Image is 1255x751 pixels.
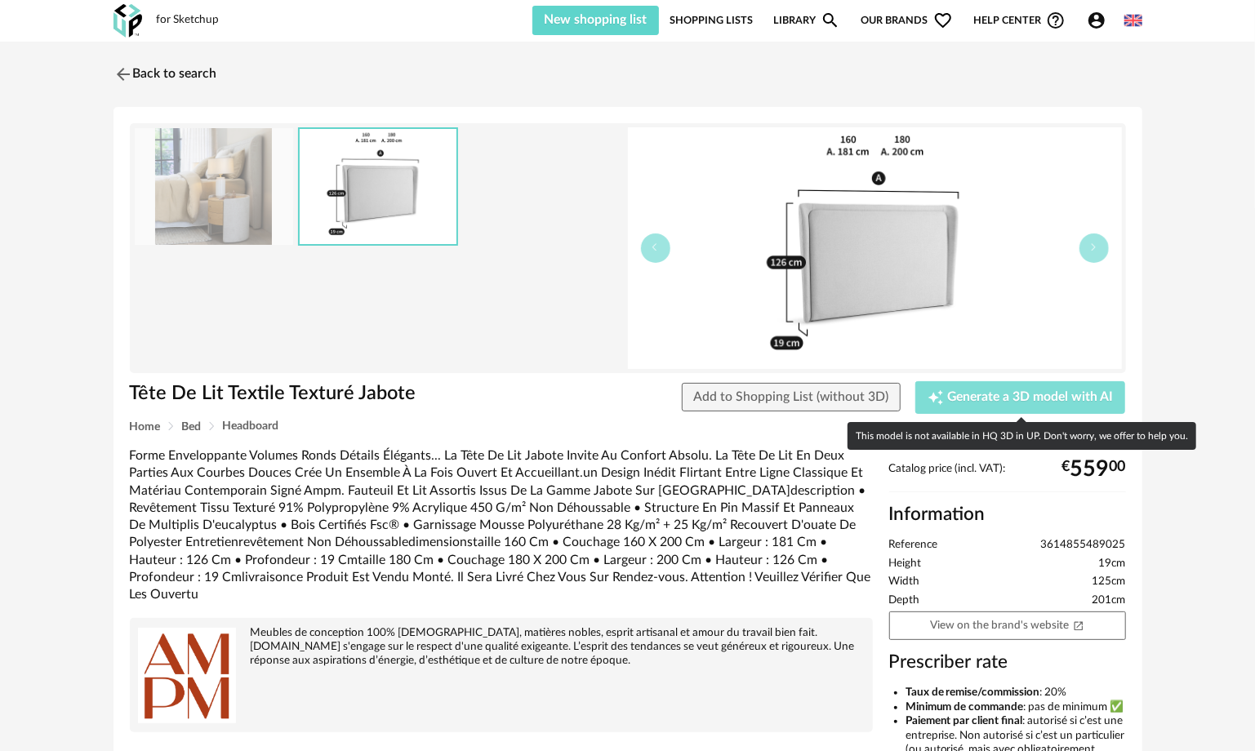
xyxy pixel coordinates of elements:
span: Help Circle Outline icon [1046,11,1066,30]
b: Paiement par client final [906,715,1023,727]
a: LibraryMagnify icon [773,6,840,35]
img: 4686bfa00582159ccfcbeddcc8595b0f.jpg [135,128,293,245]
a: Back to search [113,56,217,92]
button: New shopping list [532,6,660,35]
img: 52b48b0ea4bfbc5548a28cb786f900ef.jpg [300,129,456,244]
span: 19cm [1099,557,1126,571]
span: Bed [182,421,202,433]
span: Home [130,421,161,433]
h3: Prescriber rate [889,651,1126,674]
div: Catalog price (incl. VAT): [889,462,1126,492]
div: Forme Enveloppante Volumes Ronds Détails Élégants... La Tête De Lit Jabote Invite Au Confort Abso... [130,447,873,603]
span: Creation icon [928,389,944,406]
span: Reference [889,538,938,553]
span: Open In New icon [1073,619,1084,630]
h2: Information [889,503,1126,527]
button: Creation icon Generate a 3D model with AI [915,381,1125,414]
span: Our brands [861,6,953,35]
span: Height [889,557,922,571]
span: Generate a 3D model with AI [948,391,1114,404]
span: Magnify icon [821,11,840,30]
h1: Tête De Lit Textile Texturé Jabote [130,381,536,407]
span: Depth [889,593,920,608]
div: This model is not available in HQ 3D in UP. Don't worry, we offer to help you. [848,422,1196,450]
span: 201cm [1093,593,1126,608]
li: : 20% [906,686,1126,700]
span: 3614855489025 [1041,538,1126,553]
span: 559 [1070,463,1110,476]
div: Meubles de conception 100% [DEMOGRAPHIC_DATA], matières nobles, esprit artisanal et amour du trav... [138,626,865,668]
span: Width [889,575,920,589]
span: 125cm [1093,575,1126,589]
span: Help centerHelp Circle Outline icon [973,11,1066,30]
li: : pas de minimum ✅ [906,700,1126,715]
img: us [1124,11,1142,29]
span: Add to Shopping List (without 3D) [694,390,889,403]
span: Heart Outline icon [933,11,953,30]
img: 52b48b0ea4bfbc5548a28cb786f900ef.jpg [628,127,1122,369]
span: Account Circle icon [1087,11,1106,30]
img: svg+xml;base64,PHN2ZyB3aWR0aD0iMjQiIGhlaWdodD0iMjQiIHZpZXdCb3g9IjAgMCAyNCAyNCIgZmlsbD0ibm9uZSIgeG... [113,64,133,84]
a: Shopping Lists [670,6,753,35]
img: OXP [113,4,142,38]
div: € 00 [1062,463,1126,476]
b: Taux de remise/commission [906,687,1040,698]
div: Breadcrumb [130,420,1126,433]
a: View on the brand's websiteOpen In New icon [889,611,1126,640]
span: New shopping list [545,13,648,26]
div: for Sketchup [157,13,220,28]
span: Headboard [223,420,279,432]
button: Add to Shopping List (without 3D) [682,383,901,412]
img: brand logo [138,626,236,724]
span: Account Circle icon [1087,11,1114,30]
b: Minimum de commande [906,701,1024,713]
